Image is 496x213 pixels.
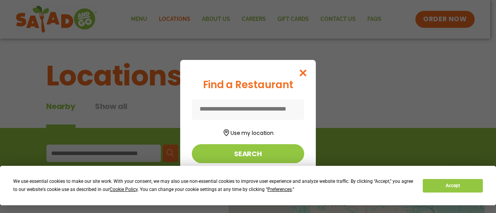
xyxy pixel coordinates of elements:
button: Search [192,144,304,163]
span: Preferences [267,187,292,192]
button: Close modal [291,60,316,86]
button: Use my location [192,127,304,137]
div: We use essential cookies to make our site work. With your consent, we may also use non-essential ... [13,177,413,194]
div: Find a Restaurant [192,77,304,92]
span: Cookie Policy [110,187,138,192]
button: Accept [423,179,482,193]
